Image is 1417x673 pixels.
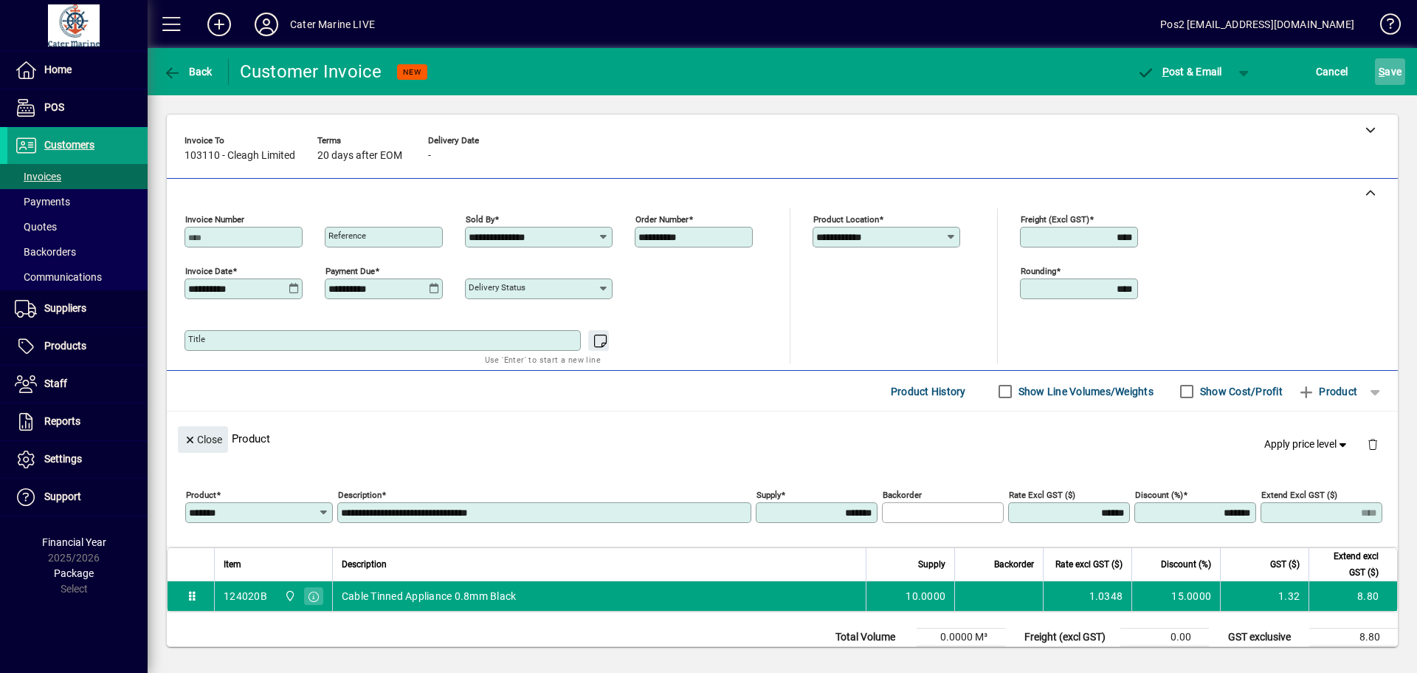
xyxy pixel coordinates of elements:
[1316,60,1348,83] span: Cancel
[7,89,148,126] a: POS
[54,567,94,579] span: Package
[1129,58,1230,85] button: Post & Email
[7,264,148,290] a: Communications
[756,490,781,500] mat-label: Supply
[917,629,1005,646] td: 0.0000 M³
[44,302,86,314] span: Suppliers
[1369,3,1399,51] a: Knowledge Base
[15,196,70,208] span: Payments
[338,490,382,500] mat-label: Description
[1261,490,1337,500] mat-label: Extend excl GST ($)
[1221,629,1309,646] td: GST exclusive
[7,366,148,403] a: Staff
[1221,646,1309,664] td: GST
[44,340,86,352] span: Products
[167,411,1398,465] div: Product
[317,150,402,162] span: 20 days after EOM
[243,11,290,38] button: Profile
[1162,66,1169,78] span: P
[1052,589,1123,604] div: 1.0348
[224,556,241,573] span: Item
[163,66,213,78] span: Back
[1290,378,1365,405] button: Product
[1297,380,1357,403] span: Product
[342,556,387,573] span: Description
[469,282,525,293] mat-label: Delivery status
[1021,266,1056,276] mat-label: Rounding
[15,221,57,233] span: Quotes
[1120,646,1209,664] td: 0.00
[1355,437,1390,451] app-page-header-button: Delete
[15,171,61,182] span: Invoices
[7,441,148,478] a: Settings
[635,214,689,225] mat-label: Order number
[178,426,228,453] button: Close
[1355,426,1390,462] button: Delete
[184,428,222,452] span: Close
[44,378,67,389] span: Staff
[15,271,102,283] span: Communications
[44,491,81,502] span: Support
[159,58,216,85] button: Back
[1131,581,1220,611] td: 15.0000
[1309,646,1398,664] td: 1.32
[891,380,966,403] span: Product History
[7,164,148,189] a: Invoices
[918,556,945,573] span: Supply
[906,589,945,604] span: 10.0000
[42,536,106,548] span: Financial Year
[813,214,879,225] mat-label: Product location
[44,453,82,465] span: Settings
[290,13,375,36] div: Cater Marine LIVE
[466,214,494,225] mat-label: Sold by
[1220,581,1309,611] td: 1.32
[224,589,267,604] div: 124020B
[994,556,1034,573] span: Backorder
[1009,490,1075,500] mat-label: Rate excl GST ($)
[328,230,366,241] mat-label: Reference
[7,214,148,239] a: Quotes
[1309,629,1398,646] td: 8.80
[1318,548,1379,581] span: Extend excl GST ($)
[44,101,64,113] span: POS
[1270,556,1300,573] span: GST ($)
[44,415,80,427] span: Reports
[1258,431,1356,458] button: Apply price level
[1021,214,1089,225] mat-label: Freight (excl GST)
[1312,58,1352,85] button: Cancel
[1197,384,1283,399] label: Show Cost/Profit
[280,588,297,604] span: Cater Marine
[1375,58,1405,85] button: Save
[185,150,295,162] span: 103110 - Cleagh Limited
[1264,437,1350,452] span: Apply price level
[1160,13,1354,36] div: Pos2 [EMAIL_ADDRESS][DOMAIN_NAME]
[174,432,232,445] app-page-header-button: Close
[1161,556,1211,573] span: Discount (%)
[186,490,216,500] mat-label: Product
[7,479,148,516] a: Support
[7,290,148,327] a: Suppliers
[240,60,382,83] div: Customer Invoice
[428,150,431,162] span: -
[1137,66,1222,78] span: ost & Email
[1017,646,1120,664] td: Rounding
[1055,556,1123,573] span: Rate excl GST ($)
[7,239,148,264] a: Backorders
[325,266,375,276] mat-label: Payment due
[44,64,72,75] span: Home
[1017,629,1120,646] td: Freight (excl GST)
[7,189,148,214] a: Payments
[828,629,917,646] td: Total Volume
[1379,66,1385,78] span: S
[1120,629,1209,646] td: 0.00
[7,328,148,365] a: Products
[885,378,972,405] button: Product History
[7,403,148,440] a: Reports
[15,246,76,258] span: Backorders
[188,334,205,344] mat-label: Title
[7,52,148,89] a: Home
[917,646,1005,664] td: 0.0000 Kg
[44,139,94,151] span: Customers
[342,589,517,604] span: Cable Tinned Appliance 0.8mm Black
[1016,384,1154,399] label: Show Line Volumes/Weights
